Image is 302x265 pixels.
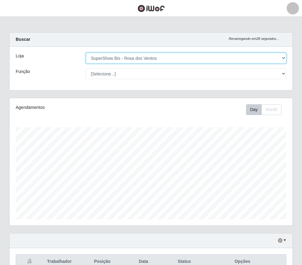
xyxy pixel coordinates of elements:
[246,104,281,115] div: First group
[246,104,286,115] div: Toolbar with button groups
[16,68,30,75] label: Função
[229,37,279,40] i: Recarregando em 28 segundos...
[16,53,24,59] label: Loja
[16,104,123,111] div: Agendamentos
[246,104,262,115] button: Day
[261,104,281,115] button: Month
[16,37,30,42] strong: Buscar
[137,5,165,12] img: CoreUI Logo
